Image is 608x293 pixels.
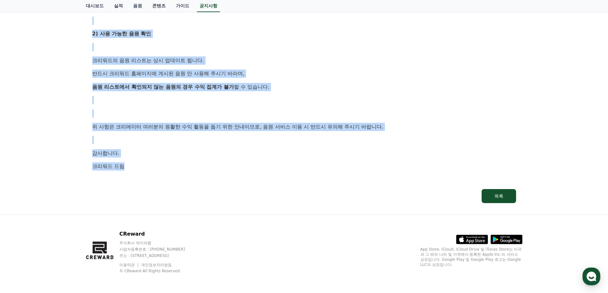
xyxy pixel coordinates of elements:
[119,263,139,267] a: 이용약관
[119,240,197,245] p: 주식회사 와이피랩
[92,84,234,90] strong: 음원 리스트에서 확인되지 않는 음원의 경우 수익 집계가 불가
[2,202,42,218] a: 홈
[420,247,522,267] p: App Store, iCloud, iCloud Drive 및 iTunes Store는 미국과 그 밖의 나라 및 지역에서 등록된 Apple Inc.의 서비스 상표입니다. Goo...
[119,247,197,252] p: 사업자등록번호 : [PHONE_NUMBER]
[92,83,516,91] p: 할 수 있습니다.
[92,162,516,171] p: 크리워드 드림
[494,193,503,199] div: 목록
[92,189,516,203] a: 목록
[92,149,516,157] p: 감사합니다.
[92,123,516,131] p: 위 사항은 크리에이터 여러분의 원활한 수익 활동을 돕기 위한 안내이므로, 음원 서비스 이용 시 반드시 유의해 주시기 바랍니다.
[92,31,151,37] strong: 2) 사용 가능한 음원 확인
[119,253,197,258] p: 주소 : [STREET_ADDRESS]
[82,202,123,218] a: 설정
[119,268,197,274] p: © CReward All Rights Reserved.
[119,230,197,238] p: CReward
[92,56,516,65] p: 크리워드의 음원 리스트는 상시 업데이트 됩니다.
[20,212,24,217] span: 홈
[141,263,172,267] a: 개인정보처리방침
[482,189,516,203] button: 목록
[42,202,82,218] a: 대화
[92,70,516,78] p: 반드시 크리워드 홈페이지에 게시된 음원 만 사용해 주시기 바라며,
[58,212,66,217] span: 대화
[99,212,106,217] span: 설정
